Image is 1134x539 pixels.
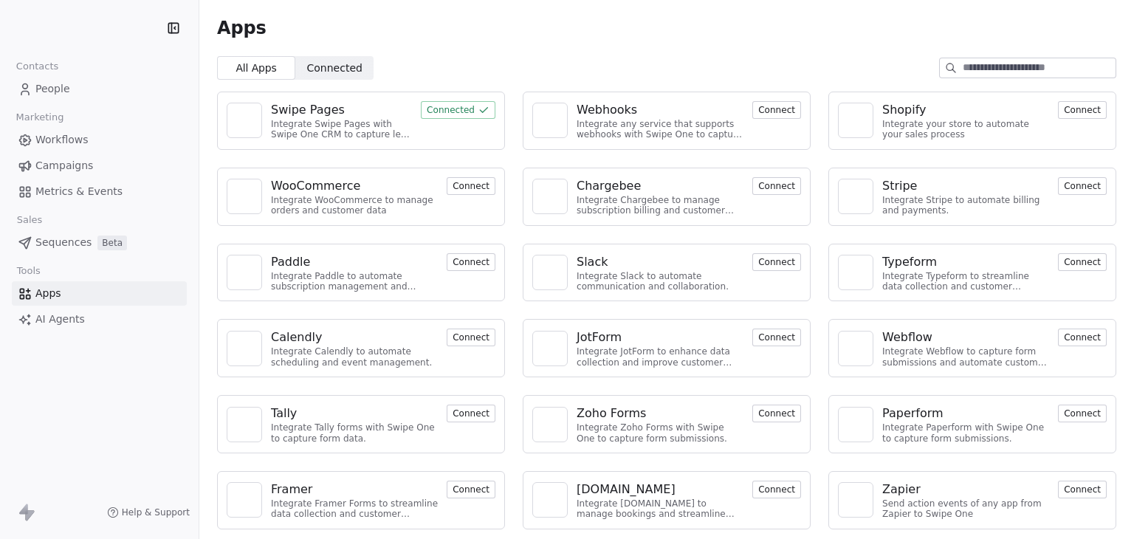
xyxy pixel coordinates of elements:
a: AI Agents [12,307,187,332]
span: Workflows [35,132,89,148]
span: Apps [217,17,267,39]
div: Integrate Calendly to automate scheduling and event management. [271,346,438,368]
div: Integrate WooCommerce to manage orders and customer data [271,195,438,216]
a: NA [532,179,568,214]
a: Connect [1058,406,1107,420]
a: Connect [447,406,495,420]
button: Connect [447,177,495,195]
a: NA [532,331,568,366]
a: Webflow [882,329,1049,346]
div: Chargebee [577,177,641,195]
a: Swipe Pages [271,101,412,119]
a: NA [838,482,873,518]
a: NA [532,482,568,518]
div: Paperform [882,405,944,422]
button: Connect [752,177,801,195]
a: Webhooks [577,101,743,119]
a: NA [838,103,873,138]
div: WooCommerce [271,177,360,195]
a: Connected [421,103,495,117]
a: Connect [447,482,495,496]
a: NA [227,482,262,518]
div: Webhooks [577,101,637,119]
a: Paddle [271,253,438,271]
div: Integrate Webflow to capture form submissions and automate customer engagement. [882,346,1049,368]
div: Integrate Stripe to automate billing and payments. [882,195,1049,216]
img: NA [233,261,255,284]
a: Connect [1058,179,1107,193]
a: WooCommerce [271,177,438,195]
span: People [35,81,70,97]
img: NA [845,185,867,207]
a: Connect [1058,255,1107,269]
a: Apps [12,281,187,306]
button: Connect [447,253,495,271]
a: Paperform [882,405,1049,422]
div: Integrate Slack to automate communication and collaboration. [577,271,743,292]
button: Connect [1058,101,1107,119]
button: Connect [752,101,801,119]
div: Stripe [882,177,917,195]
a: Connect [752,482,801,496]
div: Tally [271,405,297,422]
button: Connect [447,481,495,498]
img: NA [845,413,867,436]
a: NA [838,407,873,442]
div: Integrate Zoho Forms with Swipe One to capture form submissions. [577,422,743,444]
img: NA [539,413,561,436]
img: NA [233,413,255,436]
button: Connect [1058,481,1107,498]
div: [DOMAIN_NAME] [577,481,676,498]
a: Workflows [12,128,187,152]
div: Integrate Paperform with Swipe One to capture form submissions. [882,422,1049,444]
img: NA [539,489,561,511]
span: Beta [97,236,127,250]
img: NA [233,109,255,131]
a: Connect [752,179,801,193]
img: NA [233,489,255,511]
button: Connect [1058,405,1107,422]
a: Tally [271,405,438,422]
a: People [12,77,187,101]
div: Slack [577,253,608,271]
a: NA [227,331,262,366]
a: Slack [577,253,743,271]
a: Connect [752,255,801,269]
div: JotForm [577,329,622,346]
button: Connect [752,405,801,422]
a: NA [532,407,568,442]
div: Integrate [DOMAIN_NAME] to manage bookings and streamline scheduling. [577,498,743,520]
img: NA [845,489,867,511]
a: Connect [1058,330,1107,344]
button: Connect [752,329,801,346]
a: Framer [271,481,438,498]
a: Connect [1058,103,1107,117]
span: AI Agents [35,312,85,327]
button: Connect [447,329,495,346]
button: Connect [1058,177,1107,195]
span: Sales [10,209,49,231]
a: SequencesBeta [12,230,187,255]
div: Framer [271,481,312,498]
button: Connect [1058,329,1107,346]
div: Swipe Pages [271,101,345,119]
a: Connect [752,103,801,117]
a: Zapier [882,481,1049,498]
button: Connect [1058,253,1107,271]
a: NA [838,179,873,214]
a: NA [227,179,262,214]
span: Tools [10,260,47,282]
span: Marketing [10,106,70,128]
a: Shopify [882,101,1049,119]
span: Connected [307,61,362,76]
div: Integrate Chargebee to manage subscription billing and customer data. [577,195,743,216]
a: Connect [447,179,495,193]
img: NA [233,337,255,360]
a: NA [532,255,568,290]
img: NA [539,261,561,284]
div: Integrate your store to automate your sales process [882,119,1049,140]
a: Typeform [882,253,1049,271]
img: NA [845,109,867,131]
a: NA [227,255,262,290]
a: Connect [1058,482,1107,496]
